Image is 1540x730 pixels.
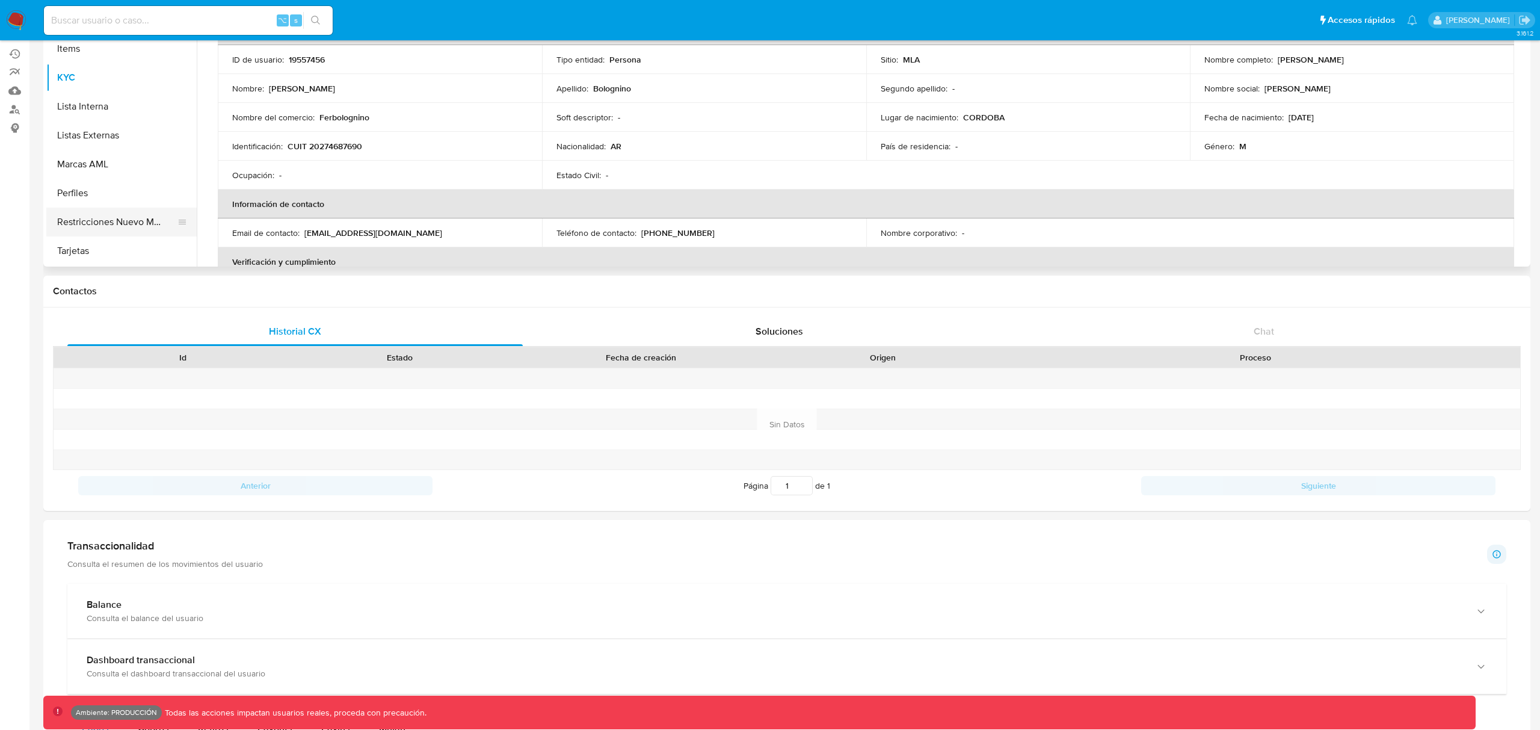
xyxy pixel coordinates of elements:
p: Nombre corporativo : [881,227,957,238]
p: Ocupación : [232,170,274,181]
div: Origen [783,351,982,363]
h1: Contactos [53,285,1521,297]
p: 19557456 [289,54,325,65]
p: Fecha de nacimiento : [1204,112,1284,123]
p: CUIT 20274687690 [288,141,362,152]
p: [PERSON_NAME] [269,83,335,94]
p: [PERSON_NAME] [1278,54,1344,65]
p: Apellido : [556,83,588,94]
span: s [294,14,298,26]
p: - [952,83,955,94]
p: Ambiente: PRODUCCIÓN [76,710,157,715]
button: Perfiles [46,179,197,208]
p: Todas las acciones impactan usuarios reales, proceda con precaución. [162,707,427,719]
a: Notificaciones [1407,15,1417,25]
p: Email de contacto : [232,227,300,238]
button: KYC [46,63,197,92]
p: Lugar de nacimiento : [881,112,958,123]
span: Página de [744,476,830,495]
button: Tarjetas [46,237,197,265]
span: Soluciones [756,324,803,338]
button: Siguiente [1141,476,1495,495]
p: Persona [609,54,641,65]
div: Estado [300,351,499,363]
div: Id [83,351,283,363]
p: Nacionalidad : [556,141,606,152]
p: Género : [1204,141,1234,152]
p: Bolognino [593,83,631,94]
p: Soft descriptor : [556,112,613,123]
p: CORDOBA [963,112,1005,123]
p: MLA [903,54,920,65]
button: Items [46,34,197,63]
p: Nombre del comercio : [232,112,315,123]
p: Ferbolognino [319,112,369,123]
span: Accesos rápidos [1328,14,1395,26]
p: M [1239,141,1246,152]
span: 1 [827,480,830,492]
th: Verificación y cumplimiento [218,247,1514,276]
p: [PHONE_NUMBER] [641,227,715,238]
p: - [618,112,620,123]
button: Anterior [78,476,433,495]
p: Nombre : [232,83,264,94]
input: Buscar usuario o caso... [44,13,333,28]
p: [PERSON_NAME] [1264,83,1331,94]
p: - [962,227,964,238]
p: Teléfono de contacto : [556,227,636,238]
p: [EMAIL_ADDRESS][DOMAIN_NAME] [304,227,442,238]
p: Identificación : [232,141,283,152]
p: Estado Civil : [556,170,601,181]
p: País de residencia : [881,141,950,152]
button: Restricciones Nuevo Mundo [46,208,187,237]
th: Información de contacto [218,190,1514,218]
span: Chat [1254,324,1274,338]
button: search-icon [303,12,328,29]
a: Salir [1518,14,1531,26]
span: ⌥ [278,14,287,26]
span: Historial CX [269,324,321,338]
div: Proceso [999,351,1512,363]
p: - [279,170,282,181]
p: ID de usuario : [232,54,284,65]
p: Nombre social : [1204,83,1260,94]
p: AR [611,141,621,152]
p: fernando.bolognino@mercadolibre.com [1446,14,1514,26]
span: 3.161.2 [1517,28,1534,38]
p: Segundo apellido : [881,83,947,94]
button: Listas Externas [46,121,197,150]
button: Marcas AML [46,150,197,179]
p: Tipo entidad : [556,54,605,65]
p: - [955,141,958,152]
p: Sitio : [881,54,898,65]
button: Lista Interna [46,92,197,121]
div: Fecha de creación [516,351,766,363]
p: Nombre completo : [1204,54,1273,65]
p: [DATE] [1289,112,1314,123]
p: - [606,170,608,181]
